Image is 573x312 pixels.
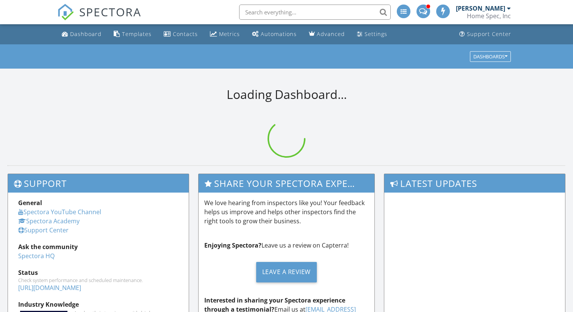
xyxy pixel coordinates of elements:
div: Contacts [173,30,198,38]
a: Contacts [161,27,201,41]
span: SPECTORA [79,4,141,20]
a: Support Center [456,27,514,41]
div: Metrics [219,30,240,38]
strong: Enjoying Spectora? [204,241,261,249]
strong: General [18,199,42,207]
div: Leave a Review [256,262,317,282]
a: Spectora YouTube Channel [18,208,101,216]
a: [URL][DOMAIN_NAME] [18,284,81,292]
a: Dashboard [59,27,105,41]
a: SPECTORA [57,10,141,26]
h3: Share Your Spectora Experience [199,174,375,193]
a: Spectora Academy [18,217,80,225]
div: Advanced [317,30,345,38]
p: We love hearing from inspectors like you! Your feedback helps us improve and helps other inspecto... [204,198,369,226]
h3: Latest Updates [384,174,565,193]
a: Templates [111,27,155,41]
a: Metrics [207,27,243,41]
img: The Best Home Inspection Software - Spectora [57,4,74,20]
a: Spectora HQ [18,252,55,260]
div: Support Center [467,30,511,38]
div: Ask the community [18,242,178,251]
div: Automations [261,30,297,38]
div: Settings [365,30,387,38]
h3: Support [8,174,189,193]
div: [PERSON_NAME] [456,5,505,12]
a: Settings [354,27,390,41]
div: Dashboard [70,30,102,38]
a: Automations (Advanced) [249,27,300,41]
div: Status [18,268,178,277]
a: Leave a Review [204,256,369,288]
div: Templates [122,30,152,38]
button: Dashboards [470,51,511,62]
div: Industry Knowledge [18,300,178,309]
a: Advanced [306,27,348,41]
div: Check system performance and scheduled maintenance. [18,277,178,283]
input: Search everything... [239,5,391,20]
div: Dashboards [473,54,507,59]
div: Home Spec, Inc [467,12,511,20]
a: Support Center [18,226,69,234]
p: Leave us a review on Capterra! [204,241,369,250]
